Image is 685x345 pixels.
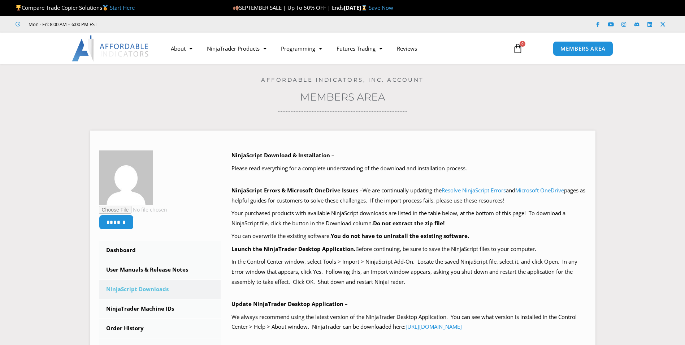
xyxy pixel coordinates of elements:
b: Update NinjaTrader Desktop Application – [231,300,348,307]
a: Affordable Indicators, Inc. Account [261,76,424,83]
nav: Menu [164,40,504,57]
a: Start Here [110,4,135,11]
a: NinjaTrader Products [200,40,274,57]
a: Members Area [300,91,385,103]
img: 🏆 [16,5,21,10]
b: Do not extract the zip file! [373,220,445,227]
p: We are continually updating the and pages as helpful guides for customers to solve these challeng... [231,186,586,206]
img: 🍂 [233,5,239,10]
img: 🥇 [103,5,108,10]
b: NinjaScript Download & Installation – [231,152,334,159]
p: You can overwrite the existing software. [231,231,586,241]
img: b4e2eee06595d376c063920cea92b1382eadbd5c45047495a92f47f2f99b0a40 [99,150,153,205]
a: Microsoft OneDrive [515,187,564,194]
a: Dashboard [99,241,221,260]
a: Programming [274,40,329,57]
p: We always recommend using the latest version of the NinjaTrader Desktop Application. You can see ... [231,312,586,332]
span: Compare Trade Copier Solutions [16,4,135,11]
a: 0 [502,38,534,59]
a: NinjaScript Downloads [99,280,221,299]
a: Resolve NinjaScript Errors [442,187,506,194]
a: [URL][DOMAIN_NAME] [406,323,462,330]
p: Before continuing, be sure to save the NinjaScript files to your computer. [231,244,586,254]
a: NinjaTrader Machine IDs [99,299,221,318]
iframe: Customer reviews powered by Trustpilot [107,21,216,28]
strong: [DATE] [344,4,369,11]
span: Mon - Fri: 8:00 AM – 6:00 PM EST [27,20,97,29]
img: ⌛ [361,5,367,10]
a: About [164,40,200,57]
p: In the Control Center window, select Tools > Import > NinjaScript Add-On. Locate the saved NinjaS... [231,257,586,287]
span: 0 [520,41,525,47]
img: LogoAI | Affordable Indicators – NinjaTrader [72,35,149,61]
a: Order History [99,319,221,338]
span: MEMBERS AREA [560,46,606,51]
a: MEMBERS AREA [553,41,613,56]
a: Reviews [390,40,424,57]
a: Save Now [369,4,393,11]
a: Futures Trading [329,40,390,57]
b: You do not have to uninstall the existing software. [331,232,469,239]
b: Launch the NinjaTrader Desktop Application. [231,245,355,252]
b: NinjaScript Errors & Microsoft OneDrive Issues – [231,187,363,194]
a: User Manuals & Release Notes [99,260,221,279]
p: Please read everything for a complete understanding of the download and installation process. [231,163,586,174]
span: SEPTEMBER SALE | Up To 50% OFF | Ends [233,4,344,11]
p: Your purchased products with available NinjaScript downloads are listed in the table below, at th... [231,208,586,229]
